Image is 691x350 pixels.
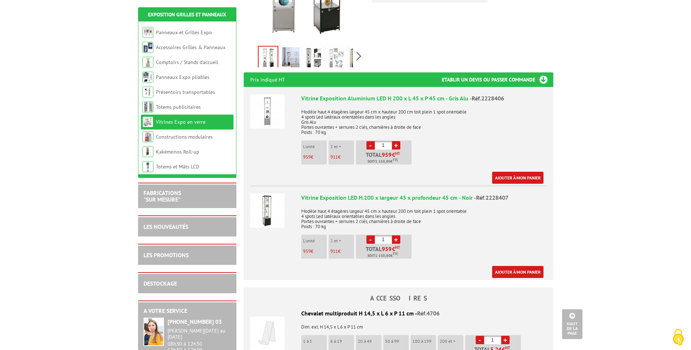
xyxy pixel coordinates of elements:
[330,144,354,149] p: 2 et +
[156,148,199,155] a: Kakémonos Roll-up
[330,154,338,160] span: 911
[250,194,284,228] img: Vitrine Exposition LED H.200 x largeur 45 x profondeur 45 cm - Noir
[156,29,212,36] a: Panneaux et Grilles Expo
[142,116,153,127] img: Vitrines Expo en verre
[156,134,213,140] a: Constructions modulaires
[144,280,177,287] a: DESTOCKAGE
[382,152,392,158] span: 959
[156,74,209,80] a: Panneaux Expo pliables
[395,245,400,250] sup: HT
[476,194,509,201] span: Réf.2228407
[366,235,375,244] a: -
[244,295,553,302] h4: ACCESSOIRES
[330,238,354,243] p: 2 et +
[303,248,311,254] span: 959
[250,94,284,128] img: Vitrine Exposition Aluminium LED H 200 x L 45 x P 45 cm - Gris Alu
[303,144,327,149] p: L'unité
[142,72,153,83] img: Panneaux Expo pliables
[303,339,327,344] p: 1 à 5
[259,47,278,69] img: vitrine_exposition_verre_verticale_loquet_gris_aluminium_noir_laque_2228406.jpg
[562,309,582,339] a: Haut de la page
[156,119,205,125] a: Vitrines Expo en verre
[358,152,412,164] p: Total
[301,104,547,135] p: Modèle haut 4 étagères largeur 45 cm x hauteur 200 cm toit plein 1 spot orientable 4 spots Led la...
[156,44,225,51] a: Accessoires Grilles & Panneaux
[392,152,395,158] span: €
[303,249,327,254] p: €
[144,318,164,346] img: widget-service.jpg
[368,159,398,164] span: Soit €
[375,159,390,164] span: 1 150,80
[393,252,398,256] sup: TTC
[250,319,547,330] p: Dim. ext. H 14,5 x L 6 x P 11 cm
[358,246,412,259] p: Total
[350,47,367,70] img: vitrine_exposition_200_largeur_45_profondeur_45cm_2228407_mise_en_scene_v2.jpg
[501,336,510,344] a: +
[142,57,153,68] img: Comptoirs / Stands d'accueil
[303,154,311,160] span: 959
[301,94,547,103] div: Vitrine Exposition Aluminium LED H 200 x L 45 x P 45 cm - Gris Alu -
[442,72,553,87] h3: Etablir un devis ou passer commande
[330,155,354,160] p: €
[144,308,231,314] h2: A votre service
[392,141,400,150] a: +
[472,95,504,102] span: Réf.2228406
[669,328,687,346] img: Cookies (fenêtre modale)
[156,59,218,65] a: Comptoirs / Stands d'accueil
[368,253,398,259] span: Soit €
[392,235,400,244] a: +
[142,42,153,53] img: Accessoires Grilles & Panneaux
[142,146,153,157] img: Kakémonos Roll-up
[142,87,153,98] img: Présentoirs transportables
[393,158,398,162] sup: TTC
[168,318,222,325] strong: [PHONE_NUMBER] 03
[327,47,345,70] img: vitrine_exposition_verre_verticale_loquet_gris_aluminium_zoom_2228406.jpg
[492,266,543,278] a: Ajouter à mon panier
[358,339,381,344] p: 20 à 49
[330,249,354,254] p: €
[330,339,354,344] p: 6 à 19
[156,104,201,110] a: Totems publicitaires
[330,248,338,254] span: 911
[366,141,375,150] a: -
[303,238,327,243] p: L'unité
[142,131,153,142] img: Constructions modulaires
[356,50,362,62] span: Next
[144,189,181,203] a: FABRICATIONS"Sur Mesure"
[142,161,153,172] img: Totems et Mâts LCD
[144,223,188,230] a: LES NOUVEAUTÉS
[301,194,547,202] div: Vitrine Exposition LED H.200 x largeur 45 x profondeur 45 cm - Noir -
[156,163,199,170] a: Totems et Mâts LCD
[417,310,440,317] span: Réf.4706
[476,336,484,344] a: -
[385,339,409,344] p: 50 à 99
[148,11,226,18] a: Exposition Grilles et Panneaux
[440,339,463,344] p: 200 et +
[303,155,327,160] p: €
[375,253,390,259] span: 1 150,80
[492,172,543,184] a: Ajouter à mon panier
[156,89,215,95] a: Présentoirs transportables
[142,102,153,112] img: Totems publicitaires
[142,27,153,38] img: Panneaux et Grilles Expo
[395,151,400,156] sup: HT
[666,325,691,350] button: Cookies (fenêtre modale)
[301,204,547,229] p: Modèle haut 4 étagères largeur 45 cm x hauteur 200 cm toit plein 1 spot orientable 4 spots Led la...
[250,72,285,87] p: Prix indiqué HT
[168,328,231,340] div: [PERSON_NAME][DATE] au [DATE]
[282,47,299,70] img: vitrine_exposition_verre_verticale_loquet_gris_aluminium_et_noir_aluminium_mise_en_scene_2228406.jpg
[382,246,392,252] span: 959
[144,251,189,259] a: LES PROMOTIONS
[305,47,322,70] img: vitrines_exposition_en_verre_trempe_securise_eclairage_led_reserrve_200metre_rempli_noir_alu_2228...
[392,246,395,252] span: €
[250,309,547,318] div: Chevalet multiproduit H 14,5 x L 6 x P 11 cm -
[412,339,436,344] p: 100 à 199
